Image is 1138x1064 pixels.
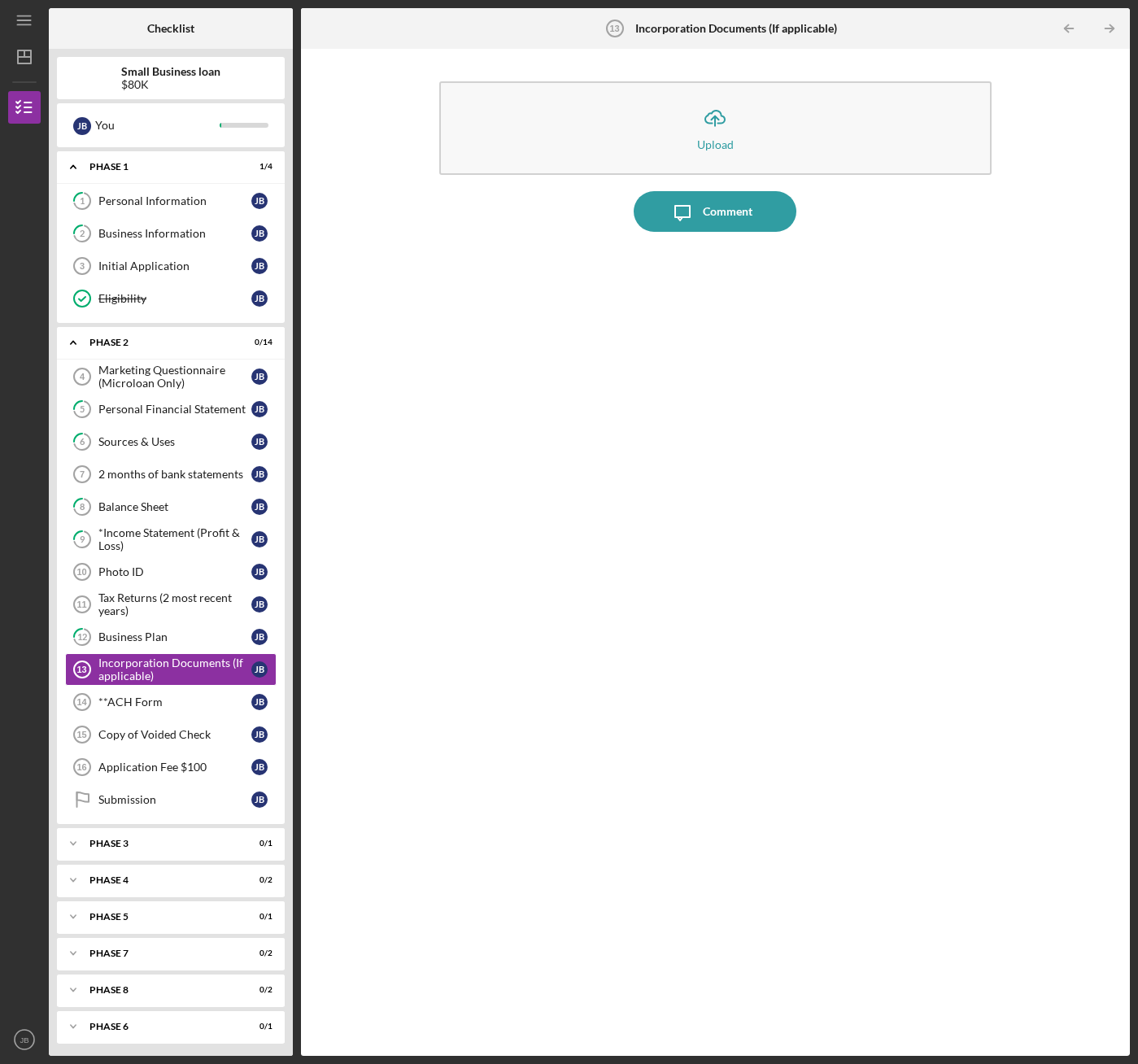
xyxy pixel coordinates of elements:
div: 0 / 2 [243,948,273,958]
tspan: 5 [80,404,85,415]
a: 15Copy of Voided CheckJB [65,718,277,751]
div: J B [251,499,268,515]
div: Sources & Uses [98,435,251,448]
a: 9*Income Statement (Profit & Loss)JB [65,523,277,556]
div: Phase 8 [89,985,232,995]
div: J B [251,368,268,385]
tspan: 7 [80,469,85,479]
div: Personal Information [98,194,251,207]
div: You [95,111,220,139]
div: Phase 4 [89,875,232,885]
div: J B [251,531,268,547]
div: Business Information [98,227,251,240]
div: Phase 2 [89,338,232,347]
div: 0 / 2 [243,985,273,995]
tspan: 8 [80,502,85,512]
div: J B [251,466,268,482]
a: EligibilityJB [65,282,277,315]
tspan: 4 [80,372,85,382]
div: Eligibility [98,292,251,305]
div: J B [251,791,268,808]
div: J B [251,193,268,209]
div: **ACH Form [98,696,251,709]
div: Initial Application [98,259,251,273]
div: $80K [121,78,220,91]
div: Upload [697,138,734,150]
button: Comment [634,191,796,232]
a: 13Incorporation Documents (If applicable)JB [65,653,277,686]
tspan: 12 [77,632,87,643]
div: Incorporation Documents (If applicable) [98,656,251,682]
button: Upload [439,81,992,175]
a: 3Initial ApplicationJB [65,250,277,282]
tspan: 16 [76,762,86,772]
tspan: 6 [80,437,85,447]
div: J B [251,661,268,678]
div: J B [251,258,268,274]
b: Checklist [147,22,194,35]
a: 2Business InformationJB [65,217,277,250]
div: Tax Returns (2 most recent years) [98,591,251,617]
tspan: 1 [80,196,85,207]
tspan: 11 [76,600,86,609]
tspan: 14 [76,697,87,707]
a: 10Photo IDJB [65,556,277,588]
a: 8Balance SheetJB [65,491,277,523]
div: Balance Sheet [98,500,251,513]
tspan: 10 [76,567,86,577]
div: Personal Financial Statement [98,403,251,416]
b: Incorporation Documents (If applicable) [635,22,837,35]
a: 4Marketing Questionnaire (Microloan Only)JB [65,360,277,393]
button: JB [8,1023,41,1056]
div: 1 / 4 [243,162,273,172]
a: 14**ACH FormJB [65,686,277,718]
div: 0 / 2 [243,875,273,885]
div: Phase 6 [89,1022,232,1031]
div: Phase 5 [89,912,232,922]
div: Phase 1 [89,162,232,172]
div: Copy of Voided Check [98,728,251,741]
div: Marketing Questionnaire (Microloan Only) [98,364,251,390]
div: Comment [703,191,752,232]
a: SubmissionJB [65,783,277,816]
div: J B [251,290,268,307]
div: Application Fee $100 [98,761,251,774]
tspan: 3 [80,261,85,271]
a: 11Tax Returns (2 most recent years)JB [65,588,277,621]
div: 0 / 14 [243,338,273,347]
tspan: 15 [76,730,86,739]
div: Phase 7 [89,948,232,958]
a: 5Personal Financial StatementJB [65,393,277,425]
div: J B [251,434,268,450]
div: 0 / 1 [243,839,273,848]
a: 16Application Fee $100JB [65,751,277,783]
b: Small Business loan [121,65,220,78]
div: J B [251,564,268,580]
tspan: 13 [609,24,619,33]
tspan: 9 [80,534,85,545]
text: JB [20,1036,28,1044]
div: J B [251,726,268,743]
tspan: 13 [76,665,86,674]
div: Submission [98,793,251,806]
a: 72 months of bank statementsJB [65,458,277,491]
div: 0 / 1 [243,1022,273,1031]
a: 1Personal InformationJB [65,185,277,217]
a: 12Business PlanJB [65,621,277,653]
div: J B [251,629,268,645]
div: J B [73,117,91,135]
div: J B [251,225,268,242]
div: *Income Statement (Profit & Loss) [98,526,251,552]
div: J B [251,759,268,775]
div: Business Plan [98,630,251,643]
tspan: 2 [80,229,85,239]
a: 6Sources & UsesJB [65,425,277,458]
div: J B [251,694,268,710]
div: 0 / 1 [243,912,273,922]
div: J B [251,596,268,613]
div: 2 months of bank statements [98,468,251,481]
div: Photo ID [98,565,251,578]
div: J B [251,401,268,417]
div: Phase 3 [89,839,232,848]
